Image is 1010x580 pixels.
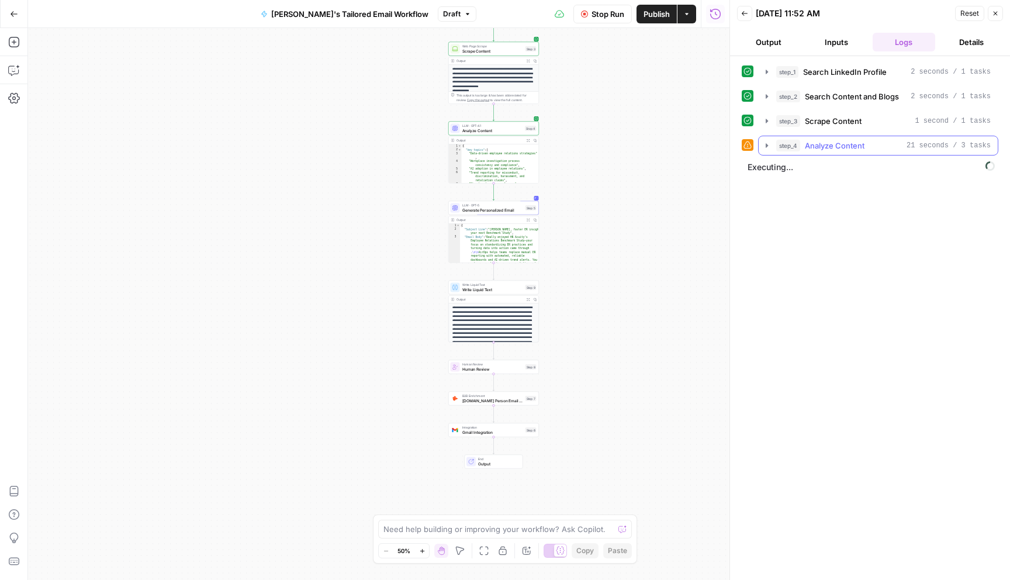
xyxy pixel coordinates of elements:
[462,286,523,292] span: Write Liquid Text
[462,207,523,213] span: Generate Personalized Email
[525,126,537,131] div: Step 4
[456,297,523,302] div: Output
[449,171,462,182] div: 6
[737,33,800,51] button: Output
[478,461,518,467] span: Output
[452,396,458,402] img: pda2t1ka3kbvydj0uf1ytxpc9563
[449,148,462,152] div: 2
[805,115,862,127] span: Scrape Content
[776,66,798,78] span: step_1
[805,140,864,151] span: Analyze Content
[803,66,887,78] span: Search LinkedIn Profile
[759,63,998,81] button: 2 seconds / 1 tasks
[462,398,523,403] span: [DOMAIN_NAME] Person Email Search
[467,98,489,102] span: Copy the output
[776,91,800,102] span: step_2
[493,343,494,360] g: Edge from step_9 to step_8
[271,8,428,20] span: [PERSON_NAME]'s Tailored Email Workflow
[458,148,462,152] span: Toggle code folding, rows 2 through 9
[456,224,460,228] span: Toggle code folding, rows 1 through 4
[449,144,462,149] div: 1
[525,427,537,433] div: Step 6
[608,546,627,556] span: Paste
[576,546,594,556] span: Copy
[254,5,435,23] button: [PERSON_NAME]'s Tailored Email Workflow
[776,115,800,127] span: step_3
[443,9,461,19] span: Draft
[907,140,991,151] span: 21 seconds / 3 tasks
[462,48,523,54] span: Scrape Content
[759,136,998,155] button: 21 seconds / 3 tasks
[493,406,494,423] g: Edge from step_7 to step_6
[458,144,462,149] span: Toggle code folding, rows 1 through 39
[456,58,523,63] div: Output
[478,457,518,461] span: End
[462,425,523,430] span: Integration
[462,203,523,208] span: LLM · GPT-5
[915,116,991,126] span: 1 second / 1 tasks
[525,364,537,370] div: Step 8
[493,104,494,121] g: Edge from step_3 to step_4
[873,33,936,51] button: Logs
[448,392,539,406] div: B2B Enrichment[DOMAIN_NAME] Person Email SearchStep 7
[449,152,462,160] div: 3
[462,429,523,435] span: Gmail Integration
[603,543,632,558] button: Paste
[493,184,494,201] g: Edge from step_4 to step_5
[456,93,537,102] div: This output is too large & has been abbreviated for review. to view the full content.
[776,140,800,151] span: step_4
[449,182,462,190] div: 7
[462,393,523,398] span: B2B Enrichment
[397,546,410,555] span: 50%
[448,455,539,469] div: EndOutput
[449,227,461,235] div: 2
[456,217,523,222] div: Output
[572,543,599,558] button: Copy
[960,8,979,19] span: Reset
[448,201,539,263] div: LLM · GPT-5Generate Personalized EmailStep 5Output{ "Subject Line":"[PERSON_NAME], faster ER insi...
[805,91,899,102] span: Search Content and Blogs
[525,396,537,401] div: Step 7
[493,25,494,42] g: Edge from step_2 to step_3
[911,91,991,102] span: 2 seconds / 1 tasks
[493,263,494,280] g: Edge from step_5 to step_9
[940,33,1003,51] button: Details
[462,362,523,367] span: Human Review
[438,6,476,22] button: Draft
[573,5,632,23] button: Stop Run
[525,205,537,210] div: Step 5
[449,167,462,171] div: 5
[744,158,998,177] span: Executing...
[462,366,523,372] span: Human Review
[448,360,539,374] div: Human ReviewHuman ReviewStep 8
[462,127,523,133] span: Analyze Content
[493,437,494,454] g: Edge from step_6 to end
[448,423,539,437] div: IntegrationGmail IntegrationStep 6
[452,427,458,433] img: gmail%20(1).png
[637,5,677,23] button: Publish
[911,67,991,77] span: 2 seconds / 1 tasks
[449,160,462,167] div: 4
[456,138,523,143] div: Output
[592,8,624,20] span: Stop Run
[759,87,998,106] button: 2 seconds / 1 tasks
[644,8,670,20] span: Publish
[805,33,868,51] button: Inputs
[449,235,461,292] div: 3
[462,44,523,49] span: Web Page Scrape
[525,46,537,51] div: Step 3
[449,224,461,228] div: 1
[448,122,539,184] div: LLM · GPT-4.1Analyze ContentStep 4Output{ "key_topics":[ "Data-driven employee relations strategi...
[525,285,537,290] div: Step 9
[462,123,523,128] span: LLM · GPT-4.1
[759,112,998,130] button: 1 second / 1 tasks
[955,6,984,21] button: Reset
[462,282,523,287] span: Write Liquid Text
[493,374,494,391] g: Edge from step_8 to step_7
